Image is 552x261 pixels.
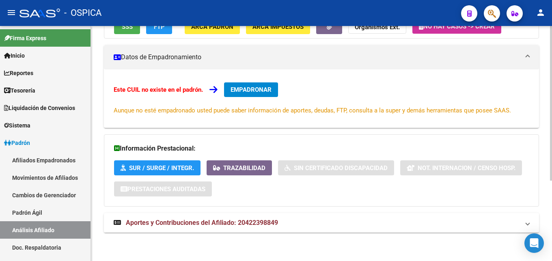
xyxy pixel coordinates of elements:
strong: Organismos Ext. [355,24,400,31]
mat-panel-title: Datos de Empadronamiento [114,53,520,62]
button: EMPADRONAR [224,82,278,97]
button: Prestaciones Auditadas [114,181,212,196]
span: Liquidación de Convenios [4,104,75,112]
button: FTP [146,19,172,34]
span: ARCA Padrón [191,23,233,30]
button: Sin Certificado Discapacidad [278,160,394,175]
span: Sin Certificado Discapacidad [294,164,388,172]
span: Firma Express [4,34,46,43]
span: Sistema [4,121,30,130]
span: Aunque no esté empadronado usted puede saber información de aportes, deudas, FTP, consulta a la s... [114,107,511,114]
span: ARCA Impuestos [252,23,304,30]
button: No hay casos -> Crear [412,19,501,34]
button: SUR / SURGE / INTEGR. [114,160,201,175]
mat-expansion-panel-header: Datos de Empadronamiento [104,45,539,69]
span: Aportes y Contribuciones del Afiliado: 20422398849 [126,219,278,226]
span: FTP [154,23,165,30]
button: ARCA Padrón [185,19,240,34]
span: SSS [122,23,133,30]
span: SUR / SURGE / INTEGR. [129,164,194,172]
div: Open Intercom Messenger [524,233,544,253]
mat-icon: menu [6,8,16,17]
span: No hay casos -> Crear [419,23,495,30]
mat-icon: person [536,8,546,17]
button: Organismos Ext. [348,19,406,34]
h3: Información Prestacional: [114,143,529,154]
span: Padrón [4,138,30,147]
span: Reportes [4,69,33,78]
span: Trazabilidad [223,164,265,172]
div: Datos de Empadronamiento [104,69,539,128]
span: EMPADRONAR [231,86,272,93]
span: - OSPICA [64,4,101,22]
mat-expansion-panel-header: Aportes y Contribuciones del Afiliado: 20422398849 [104,213,539,233]
button: Trazabilidad [207,160,272,175]
span: Tesorería [4,86,35,95]
span: Inicio [4,51,25,60]
button: SSS [114,19,140,34]
button: ARCA Impuestos [246,19,310,34]
span: Prestaciones Auditadas [127,186,205,193]
button: Not. Internacion / Censo Hosp. [400,160,522,175]
span: Not. Internacion / Censo Hosp. [418,164,515,172]
strong: Este CUIL no existe en el padrón. [114,86,203,93]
